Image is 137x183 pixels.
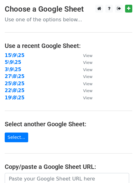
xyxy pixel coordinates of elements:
a: 19\8\25 [5,95,24,101]
small: View [83,53,92,58]
a: 22\8\25 [5,88,24,93]
small: View [83,67,92,72]
a: View [77,95,92,101]
small: View [83,81,92,86]
h3: Choose a Google Sheet [5,5,132,14]
a: View [77,53,92,58]
h4: Use a recent Google Sheet: [5,42,132,50]
a: Select... [5,133,28,142]
a: View [77,67,92,72]
a: 25\8\25 [5,81,24,86]
a: View [77,60,92,65]
h4: Copy/paste a Google Sheet URL: [5,163,132,170]
a: View [77,81,92,86]
a: View [77,74,92,79]
a: 5\9\25 [5,60,21,65]
small: View [83,60,92,65]
p: Use one of the options below... [5,16,132,23]
a: 15\9\25 [5,53,24,58]
h4: Select another Google Sheet: [5,120,132,128]
small: View [83,88,92,93]
a: View [77,88,92,93]
small: View [83,74,92,79]
a: 3\9\25 [5,67,21,72]
a: 27\8\25 [5,74,24,79]
small: View [83,96,92,100]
